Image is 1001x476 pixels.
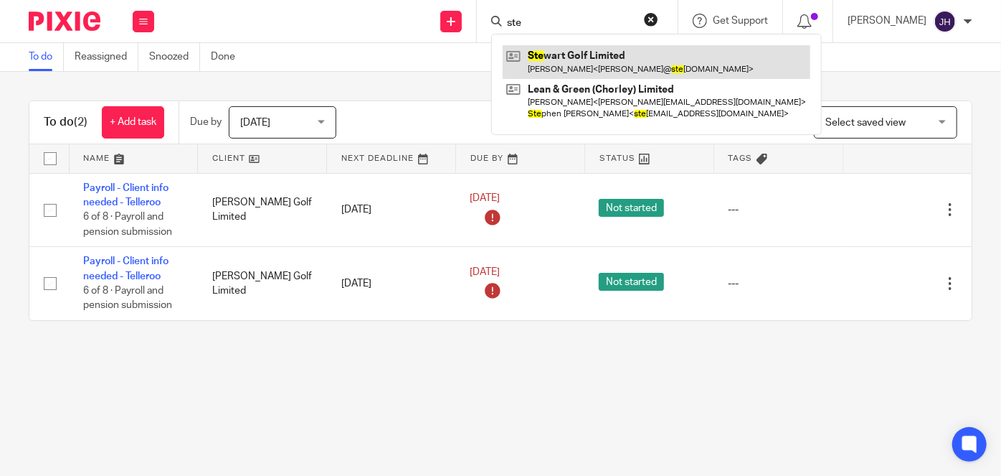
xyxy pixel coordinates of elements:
[29,43,64,71] a: To do
[599,273,664,291] span: Not started
[44,115,87,130] h1: To do
[728,202,828,217] div: ---
[644,12,658,27] button: Clear
[848,14,926,28] p: [PERSON_NAME]
[327,247,456,320] td: [DATE]
[599,199,664,217] span: Not started
[198,173,327,247] td: [PERSON_NAME] Golf Limited
[190,115,222,129] p: Due by
[83,256,169,281] a: Payroll - Client info needed - Telleroo
[713,16,768,26] span: Get Support
[728,276,828,291] div: ---
[470,267,500,277] span: [DATE]
[102,106,164,139] a: + Add task
[83,183,169,207] a: Payroll - Client info needed - Telleroo
[470,193,500,203] span: [DATE]
[29,11,100,31] img: Pixie
[198,247,327,320] td: [PERSON_NAME] Golf Limited
[75,43,138,71] a: Reassigned
[83,286,172,311] span: 6 of 8 · Payroll and pension submission
[149,43,200,71] a: Snoozed
[240,118,270,128] span: [DATE]
[74,116,87,128] span: (2)
[934,10,957,33] img: svg%3E
[506,17,635,30] input: Search
[211,43,246,71] a: Done
[83,212,172,237] span: 6 of 8 · Payroll and pension submission
[729,154,753,162] span: Tags
[825,118,906,128] span: Select saved view
[327,173,456,247] td: [DATE]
